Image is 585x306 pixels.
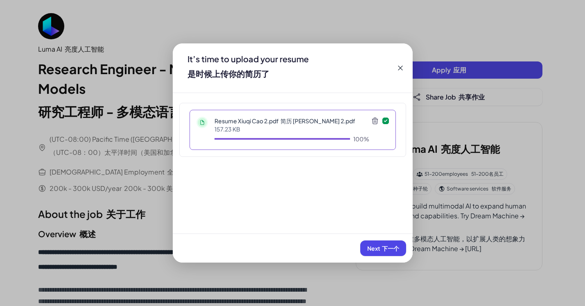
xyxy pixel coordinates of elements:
div: 100% [353,135,369,143]
p: 157.23 KB [215,125,369,133]
font: 下一个 [382,245,399,252]
font: 简历 [PERSON_NAME] 2.pdf [280,117,355,125]
p: Resume Xiuqi Cao 2.pdf [215,117,369,125]
span: Next [367,245,399,252]
div: It’s time to upload your resume [181,53,315,83]
font: 是时候上传你的简历了 [187,68,269,79]
button: Next 下一个 [360,240,406,256]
